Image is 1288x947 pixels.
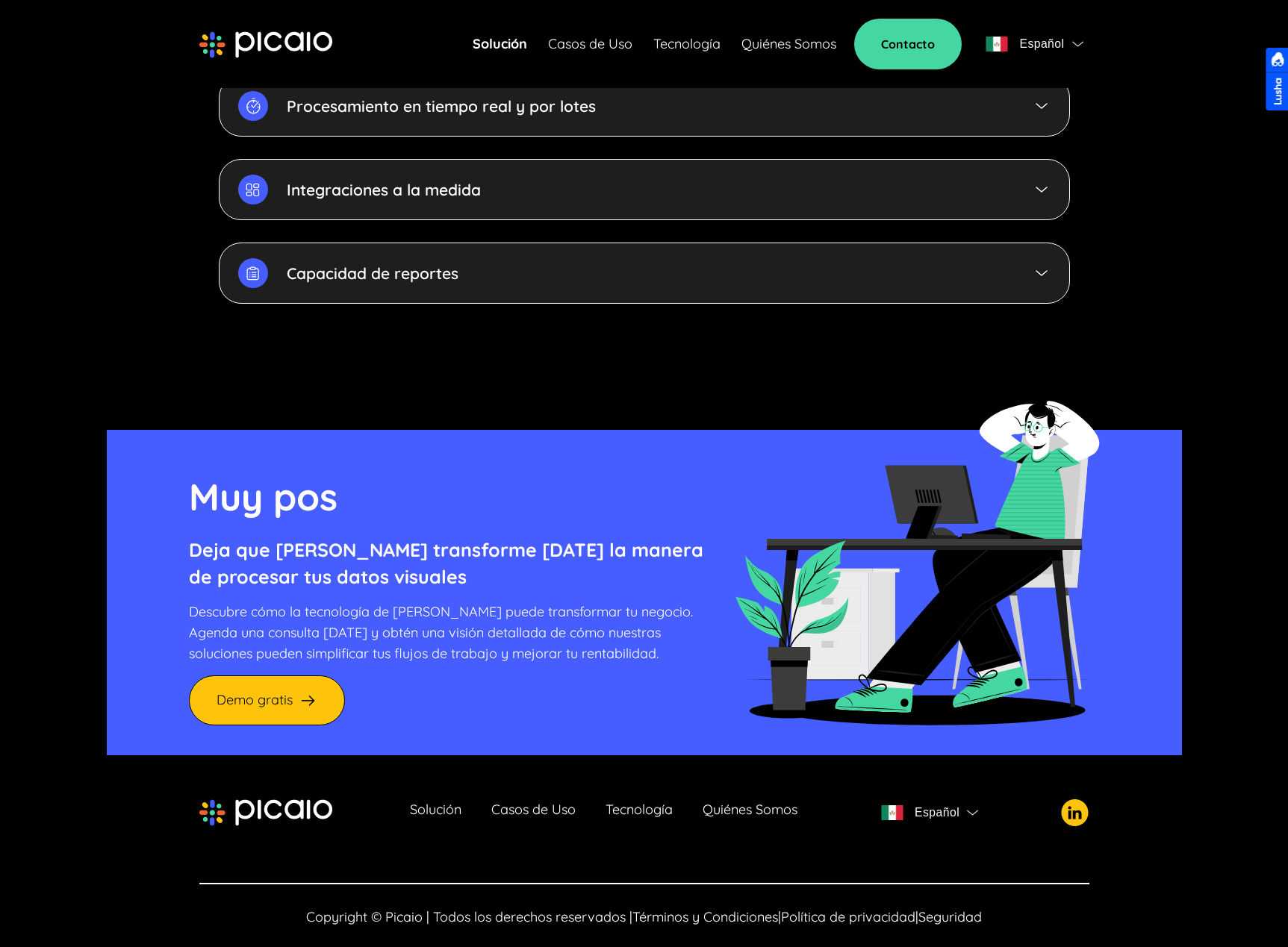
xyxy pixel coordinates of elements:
a: Quiénes Somos [703,802,797,823]
a: Solución [410,802,461,823]
img: func-card-img [238,175,268,204]
a: Seguridad [918,908,982,925]
img: flag [986,37,1008,51]
p: Deja que [PERSON_NAME] transforme [DATE] la manera de procesar tus datos visuales [189,537,703,590]
img: func-card-arrow [1033,264,1051,282]
a: Demo gratis [189,675,345,725]
button: flagEspañolflag [875,798,984,828]
p: Procesamiento en tiempo real y por lotes [287,96,596,116]
img: func-card-arrow [1033,181,1051,199]
p: Descubre cómo la tecnología de [PERSON_NAME] puede transformar tu negocio. Agenda una consulta [D... [189,601,703,664]
img: arrow-right [299,691,317,710]
img: picaio-logo [199,799,332,826]
img: cta-desktop-img [734,378,1100,725]
img: flag [967,810,978,816]
span: Muy pos [189,473,337,520]
button: flagEspañolflag [980,29,1089,59]
a: Términos y Condiciones [632,908,778,925]
span: Español [1019,34,1064,54]
img: func-card-arrow [1033,97,1051,115]
span: Copyright © Picaio | Todos los derechos reservados | [306,908,632,925]
span: | [915,908,918,925]
img: func-card-img [238,258,268,288]
img: picaio-logo [199,31,332,58]
p: Capacidad de reportes [287,263,458,284]
img: func-card-img [238,91,268,121]
a: Casos de Uso [491,802,576,823]
a: Solución [473,34,527,54]
a: Tecnología [606,802,673,823]
a: Tecnología [653,34,721,54]
a: Política de privacidad [781,908,915,925]
a: Casos de Uso [548,34,632,54]
span: | [778,908,781,925]
a: Quiénes Somos [741,34,836,54]
img: picaio-socal-logo [1061,799,1089,826]
img: flag [881,805,903,820]
p: Integraciones a la medida [287,179,481,200]
img: flag [1072,41,1083,47]
a: Contacto [854,19,962,69]
span: Español [915,802,959,823]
